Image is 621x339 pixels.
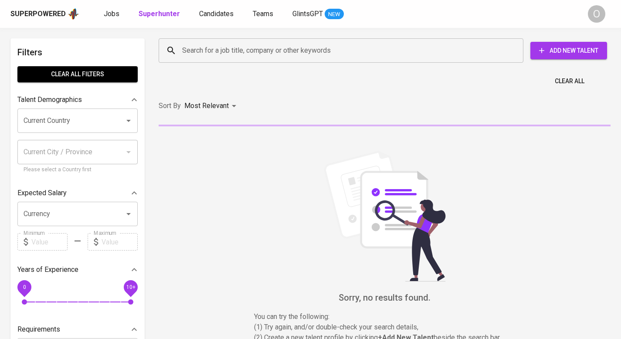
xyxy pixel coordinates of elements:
button: Open [122,208,135,220]
a: Superpoweredapp logo [10,7,79,20]
div: Years of Experience [17,261,138,278]
span: NEW [325,10,344,19]
span: Clear All filters [24,69,131,80]
p: Years of Experience [17,264,78,275]
img: app logo [68,7,79,20]
a: Jobs [104,9,121,20]
a: Superhunter [139,9,182,20]
div: Most Relevant [184,98,239,114]
a: Candidates [199,9,235,20]
span: 10+ [126,284,135,290]
button: Clear All [551,73,588,89]
p: Sort By [159,101,181,111]
div: Talent Demographics [17,91,138,108]
h6: Sorry, no results found. [159,291,611,305]
div: O [588,5,605,23]
b: Superhunter [139,10,180,18]
button: Add New Talent [530,42,607,59]
span: Jobs [104,10,119,18]
div: Requirements [17,321,138,338]
p: Talent Demographics [17,95,82,105]
p: Please select a Country first [24,166,132,174]
h6: Filters [17,45,138,59]
span: GlintsGPT [292,10,323,18]
input: Value [31,233,68,251]
img: file_searching.svg [319,151,450,281]
p: You can try the following : [254,312,516,322]
a: GlintsGPT NEW [292,9,344,20]
span: Teams [253,10,273,18]
a: Teams [253,9,275,20]
span: Clear All [555,76,584,87]
div: Expected Salary [17,184,138,202]
p: Requirements [17,324,60,335]
p: (1) Try again, and/or double-check your search details, [254,322,516,332]
button: Clear All filters [17,66,138,82]
span: Candidates [199,10,234,18]
span: Add New Talent [537,45,600,56]
input: Value [102,233,138,251]
p: Expected Salary [17,188,67,198]
button: Open [122,115,135,127]
div: Superpowered [10,9,66,19]
span: 0 [23,284,26,290]
p: Most Relevant [184,101,229,111]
